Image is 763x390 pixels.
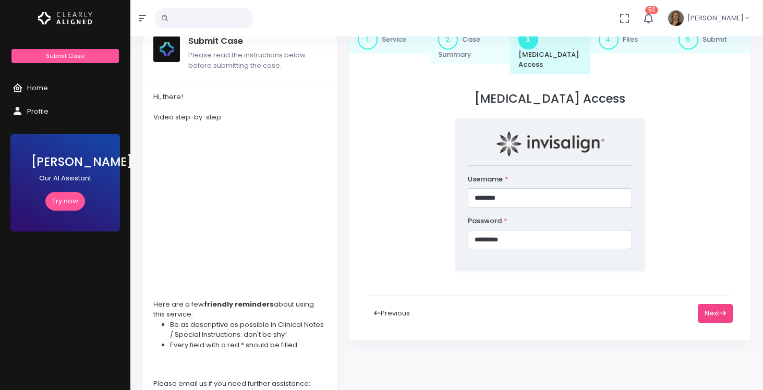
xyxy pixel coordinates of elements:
[170,340,326,350] li: Every field with a red * should be filled.
[496,131,604,157] img: invisalign-home-primary-logo.png
[153,299,326,320] div: Here are a few about using this service:
[468,216,507,226] label: Password
[31,173,99,184] p: Our AI Assistant
[204,299,274,309] strong: friendly reminders
[31,155,99,169] h3: [PERSON_NAME]
[153,112,326,123] div: Video step-by-step:
[599,30,619,50] span: 4.
[11,49,118,63] a: Submit Case
[46,52,84,60] span: Submit Case
[518,30,538,50] span: 3.
[358,30,378,50] span: 1.
[670,26,750,54] a: 5.Submit
[510,26,590,74] a: 3.[MEDICAL_DATA] Access
[645,6,658,14] span: 52
[468,174,508,185] label: Username
[679,30,698,50] span: 5.
[590,26,671,54] a: 4.Files
[367,92,733,106] h3: [MEDICAL_DATA] Access
[153,92,326,102] div: Hi, there!
[349,26,430,54] a: 1.Service
[153,379,326,389] div: Please email us if you need further assistance:
[687,13,744,23] span: [PERSON_NAME]
[188,50,306,70] span: Please read the instructions below before submitting the case.
[667,9,685,28] img: Header Avatar
[430,26,510,64] a: 2.Case Summary
[170,320,326,340] li: Be as descriptive as possible in Clinical Notes / Special Instructions: don't be shy!
[27,83,48,93] span: Home
[188,36,326,46] h5: Submit Case
[698,304,733,323] button: Next
[27,106,49,116] span: Profile
[45,192,85,211] a: Try now
[38,7,92,29] img: Logo Horizontal
[367,304,417,323] button: Previous
[438,30,458,50] span: 2.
